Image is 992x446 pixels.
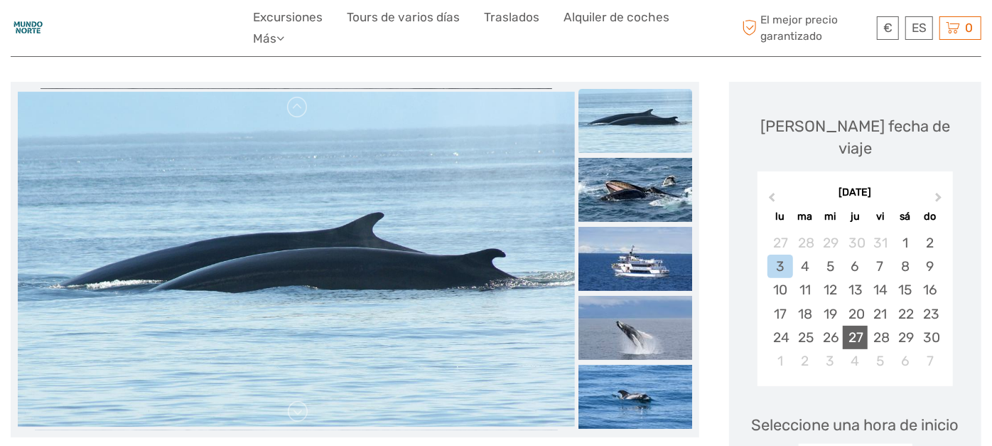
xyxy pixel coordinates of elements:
img: bd962d1e18b24955b2b183fae4996b3b_slider_thumbnail.jpg [578,158,692,222]
div: do [917,207,942,226]
div: Choose domingo, 30 de noviembre de 2025 [917,326,942,349]
img: c56d499c1b624f2c9e478ce81c54d960_slider_thumbnail.jpg [578,227,692,291]
div: Choose jueves, 4 de diciembre de 2025 [843,349,868,373]
div: Choose lunes, 27 de octubre de 2025 [767,231,792,255]
div: ES [905,16,933,40]
div: ju [843,207,868,226]
div: Choose domingo, 16 de noviembre de 2025 [917,278,942,302]
div: Choose jueves, 13 de noviembre de 2025 [843,278,868,302]
span: 0 [963,21,975,35]
div: Choose martes, 28 de octubre de 2025 [793,231,818,255]
div: Choose jueves, 20 de noviembre de 2025 [843,302,868,326]
img: a20c5c8bef0240a09a8af4e48969ca4d_slider_thumbnail.jpg [578,89,692,153]
div: Choose viernes, 31 de octubre de 2025 [868,231,893,255]
div: Choose sábado, 15 de noviembre de 2025 [893,278,917,302]
div: Choose viernes, 21 de noviembre de 2025 [868,302,893,326]
img: 958f0860723b436f95885160a6a8892a_slider_thumbnail.jpg [578,296,692,360]
div: Choose lunes, 24 de noviembre de 2025 [767,326,792,349]
div: Choose jueves, 6 de noviembre de 2025 [843,255,868,278]
div: Choose martes, 25 de noviembre de 2025 [793,326,818,349]
div: Choose viernes, 14 de noviembre de 2025 [868,278,893,302]
div: Choose miércoles, 26 de noviembre de 2025 [818,326,843,349]
div: Choose viernes, 28 de noviembre de 2025 [868,326,893,349]
a: Alquiler de coches [564,7,670,28]
button: Next Month [929,189,951,212]
div: Choose lunes, 1 de diciembre de 2025 [767,349,792,373]
span: € [883,21,893,35]
div: Choose miércoles, 29 de octubre de 2025 [818,231,843,255]
div: Choose martes, 11 de noviembre de 2025 [793,278,818,302]
div: Choose miércoles, 3 de diciembre de 2025 [818,349,843,373]
img: 2256-32daada7-f3b2-4e9b-853a-ba67a26b8b24_logo_small.jpg [11,11,45,46]
a: Tours de varios días [347,7,460,28]
span: El mejor precio garantizado [739,12,874,43]
div: Choose lunes, 10 de noviembre de 2025 [767,278,792,302]
img: 82281b81652e414592d277d9b75227da_slider_thumbnail.jpg [578,365,692,429]
div: ma [793,207,818,226]
div: Choose sábado, 22 de noviembre de 2025 [893,302,917,326]
div: Choose sábado, 29 de noviembre de 2025 [893,326,917,349]
p: We're away right now. Please check back later! [20,25,161,36]
span: Seleccione una hora de inicio [752,414,959,436]
div: Choose domingo, 7 de diciembre de 2025 [917,349,942,373]
div: month 2025-11 [762,231,948,373]
div: vi [868,207,893,226]
div: Choose miércoles, 19 de noviembre de 2025 [818,302,843,326]
div: Choose viernes, 7 de noviembre de 2025 [868,255,893,278]
div: [PERSON_NAME] fecha de viaje [743,115,967,160]
div: Choose jueves, 30 de octubre de 2025 [843,231,868,255]
button: Open LiveChat chat widget [163,22,180,39]
div: Choose martes, 18 de noviembre de 2025 [793,302,818,326]
img: a20c5c8bef0240a09a8af4e48969ca4d_main_slider.jpg [18,92,575,427]
div: mi [818,207,843,226]
div: Choose lunes, 3 de noviembre de 2025 [767,255,792,278]
a: Traslados [485,7,540,28]
div: Choose sábado, 1 de noviembre de 2025 [893,231,917,255]
div: Choose domingo, 2 de noviembre de 2025 [917,231,942,255]
div: [DATE] [758,186,953,201]
div: Choose sábado, 8 de noviembre de 2025 [893,255,917,278]
div: Choose domingo, 23 de noviembre de 2025 [917,302,942,326]
button: Previous Month [759,189,782,212]
div: Choose sábado, 6 de diciembre de 2025 [893,349,917,373]
div: Choose miércoles, 12 de noviembre de 2025 [818,278,843,302]
div: Choose viernes, 5 de diciembre de 2025 [868,349,893,373]
div: Choose miércoles, 5 de noviembre de 2025 [818,255,843,278]
a: Excursiones [254,7,323,28]
div: sá [893,207,917,226]
div: Choose jueves, 27 de noviembre de 2025 [843,326,868,349]
div: Choose martes, 4 de noviembre de 2025 [793,255,818,278]
a: Más [254,28,285,49]
div: Choose martes, 2 de diciembre de 2025 [793,349,818,373]
div: Choose lunes, 17 de noviembre de 2025 [767,302,792,326]
div: lu [767,207,792,226]
div: Choose domingo, 9 de noviembre de 2025 [917,255,942,278]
